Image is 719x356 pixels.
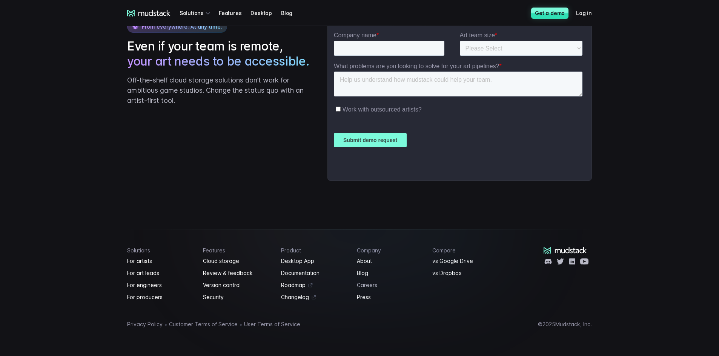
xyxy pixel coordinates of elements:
h4: Product [281,247,348,254]
div: © 2025 Mudstack, Inc. [538,321,592,327]
span: • [164,321,167,328]
a: Desktop [250,6,281,20]
a: Get a demo [531,8,568,19]
a: Privacy Policy [127,320,163,329]
a: Version control [203,281,272,290]
a: Log in [576,6,601,20]
a: mudstack logo [127,10,171,17]
a: For producers [127,293,194,302]
h4: Company [357,247,424,254]
a: Press [357,293,424,302]
a: User Terms of Service [244,320,300,329]
a: Review & feedback [203,269,272,278]
a: Cloud storage [203,257,272,266]
span: From everywhere. At any time. [142,23,222,30]
h4: Features [203,247,272,254]
a: Documentation [281,269,348,278]
a: Security [203,293,272,302]
a: vs Google Drive [432,257,499,266]
a: About [357,257,424,266]
a: mudstack logo [544,247,587,254]
a: For artists [127,257,194,266]
h4: Compare [432,247,499,254]
a: Careers [357,281,424,290]
a: Roadmap [281,281,348,290]
h2: Even if your team is remote, [127,39,312,69]
a: Customer Terms of Service [169,320,238,329]
a: Blog [357,269,424,278]
a: Features [219,6,250,20]
div: Solutions [180,6,213,20]
h4: Solutions [127,247,194,254]
a: For engineers [127,281,194,290]
a: Desktop App [281,257,348,266]
a: Blog [281,6,301,20]
span: your art needs to be accessible. [127,54,309,69]
a: vs Dropbox [432,269,499,278]
span: • [239,321,243,328]
a: Changelog [281,293,348,302]
p: Off-the-shelf cloud storage solutions don’t work for ambitious game studios. Change the status qu... [127,75,312,105]
a: For art leads [127,269,194,278]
